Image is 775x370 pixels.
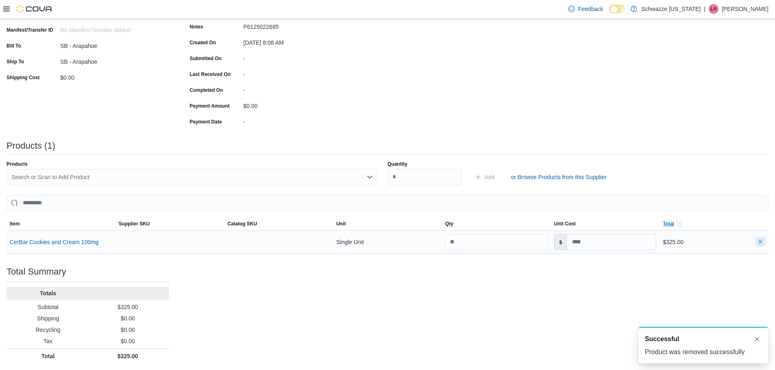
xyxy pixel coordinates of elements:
button: Add [472,169,498,185]
label: Completed On [190,87,223,93]
span: Feedback [578,5,603,13]
span: LA [711,4,717,14]
div: SB - Arapahoe [60,39,169,49]
div: Libby Aragon [709,4,718,14]
button: Dismiss toast [752,334,762,344]
p: $325.00 [90,352,166,360]
div: $0.00 [243,100,352,109]
div: - [243,68,352,78]
label: Products [7,161,28,167]
a: Feedback [565,1,606,17]
p: $0.00 [90,326,166,334]
label: Quantity [388,161,408,167]
label: Bill To [7,43,21,49]
label: Shipping Cost [7,74,39,81]
p: Recycling [10,326,86,334]
button: Catalog SKU [224,217,333,230]
span: or Browse Products from this Supplier [511,173,607,181]
div: Product was removed successfully [645,347,762,357]
p: Schwazze [US_STATE] [641,4,701,14]
button: Unit [333,217,442,230]
p: Subtotal [10,303,86,311]
span: Item [10,221,20,227]
p: $0.00 [90,314,166,322]
span: Total [663,221,674,227]
h3: Products (1) [7,141,55,151]
p: $325.00 [90,303,166,311]
label: Created On [190,39,216,46]
span: Successful [645,334,679,344]
input: Dark Mode [609,5,627,13]
span: Unit [336,221,346,227]
div: Single Unit [333,234,442,250]
button: or Browse Products from this Supplier [508,169,610,185]
label: Ship To [7,58,24,65]
div: $325.00 [663,237,765,247]
button: Total [659,217,768,230]
label: Manifest/Transfer ID [7,27,53,33]
p: $0.00 [90,337,166,345]
div: [DATE] 8:08 AM [243,36,352,46]
h3: Total Summary [7,267,66,277]
div: - [243,84,352,93]
button: Supplier SKU [116,217,225,230]
img: Cova [16,5,53,13]
button: CerBar Cookies and Cream 100mg [10,239,99,245]
div: - [243,52,352,62]
span: Add [485,173,495,181]
label: Payment Amount [190,103,229,109]
p: Total [10,352,86,360]
span: Catalog SKU [227,221,257,227]
div: Notification [645,334,762,344]
span: Unit Cost [554,221,576,227]
div: P6125022685 [243,20,352,30]
div: - [243,115,352,125]
p: Shipping [10,314,86,322]
p: | [704,4,705,14]
p: Totals [10,289,86,297]
label: $ [555,234,567,250]
button: Open list of options [367,174,373,180]
div: $0.00 [60,71,169,81]
label: Payment Date [190,119,222,125]
div: SB - Arapahoe [60,55,169,65]
span: Supplier SKU [119,221,150,227]
span: Qty [445,221,453,227]
label: Last Received On [190,71,231,78]
p: [PERSON_NAME] [722,4,768,14]
label: Notes [190,24,203,30]
p: Tax [10,337,86,345]
button: Qty [442,217,551,230]
button: Item [7,217,116,230]
button: Unit Cost [551,217,660,230]
label: Submitted On [190,55,222,62]
div: No Manifest Number added [60,24,169,33]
